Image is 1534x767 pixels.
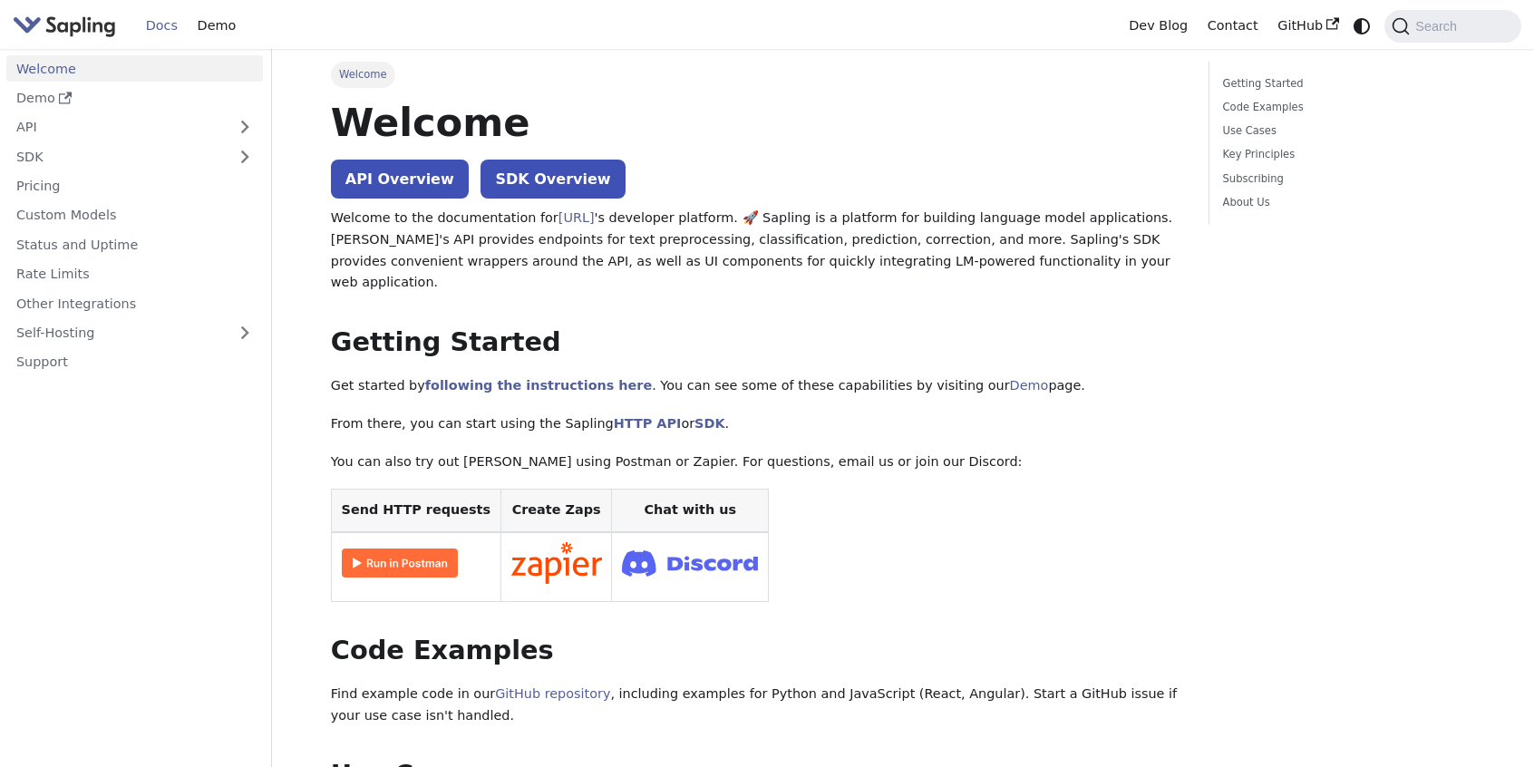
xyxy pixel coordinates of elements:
[331,375,1183,397] p: Get started by . You can see some of these capabilities by visiting our page.
[331,684,1183,727] p: Find example code in our , including examples for Python and JavaScript (React, Angular). Start a...
[1119,12,1197,40] a: Dev Blog
[6,290,263,316] a: Other Integrations
[694,416,724,431] a: SDK
[13,13,122,39] a: Sapling.aiSapling.ai
[227,114,263,141] button: Expand sidebar category 'API'
[331,98,1183,147] h1: Welcome
[500,490,612,532] th: Create Zaps
[331,208,1183,294] p: Welcome to the documentation for 's developer platform. 🚀 Sapling is a platform for building lang...
[6,143,227,170] a: SDK
[1223,99,1469,116] a: Code Examples
[1384,10,1520,43] button: Search (Command+K)
[227,143,263,170] button: Expand sidebar category 'SDK'
[6,173,263,199] a: Pricing
[331,62,395,87] span: Welcome
[331,451,1183,473] p: You can also try out [PERSON_NAME] using Postman or Zapier. For questions, email us or join our D...
[425,378,652,393] a: following the instructions here
[622,545,758,582] img: Join Discord
[6,320,263,346] a: Self-Hosting
[331,413,1183,435] p: From there, you can start using the Sapling or .
[511,542,602,584] img: Connect in Zapier
[1223,194,1469,211] a: About Us
[1410,19,1468,34] span: Search
[342,549,458,578] img: Run in Postman
[6,85,263,112] a: Demo
[6,231,263,257] a: Status and Uptime
[614,416,682,431] a: HTTP API
[331,635,1183,667] h2: Code Examples
[1223,170,1469,188] a: Subscribing
[331,326,1183,359] h2: Getting Started
[481,160,625,199] a: SDK Overview
[331,160,469,199] a: API Overview
[331,62,1183,87] nav: Breadcrumbs
[612,490,769,532] th: Chat with us
[558,210,595,225] a: [URL]
[1198,12,1268,40] a: Contact
[6,114,227,141] a: API
[1223,122,1469,140] a: Use Cases
[6,202,263,228] a: Custom Models
[1223,146,1469,163] a: Key Principles
[136,12,188,40] a: Docs
[1267,12,1348,40] a: GitHub
[13,13,116,39] img: Sapling.ai
[495,686,610,701] a: GitHub repository
[6,55,263,82] a: Welcome
[1010,378,1049,393] a: Demo
[188,12,246,40] a: Demo
[331,490,500,532] th: Send HTTP requests
[1349,13,1375,39] button: Switch between dark and light mode (currently system mode)
[1223,75,1469,92] a: Getting Started
[6,349,263,375] a: Support
[6,261,263,287] a: Rate Limits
